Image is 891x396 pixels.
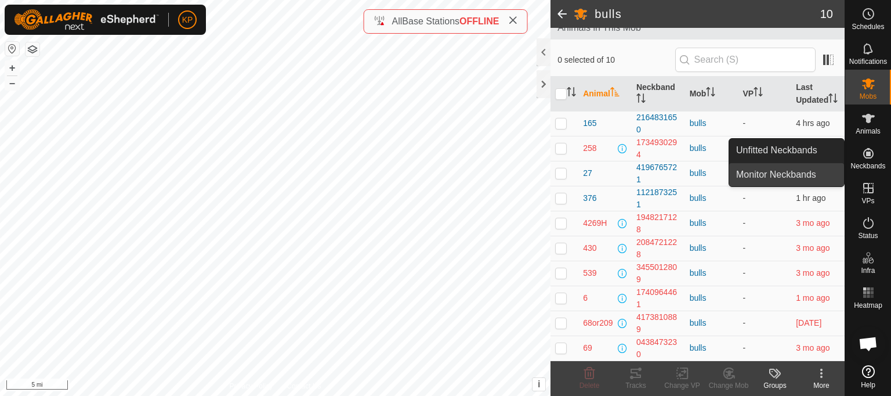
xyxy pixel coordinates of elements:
[230,381,273,391] a: Privacy Policy
[538,379,540,389] span: i
[858,232,878,239] span: Status
[690,292,734,304] div: bulls
[636,211,680,236] div: 1948217128
[754,89,763,98] p-sorticon: Activate to sort
[636,311,680,336] div: 4173810889
[583,242,596,254] span: 430
[742,193,745,203] app-display-virtual-paddock-transition: -
[583,217,607,229] span: 4269H
[636,136,680,161] div: 1734930294
[613,380,659,391] div: Tracks
[533,378,545,391] button: i
[583,317,613,329] span: 68or209
[828,95,838,105] p-sorticon: Activate to sort
[690,217,734,229] div: bulls
[459,16,499,26] span: OFFLINE
[690,242,734,254] div: bulls
[706,89,715,98] p-sorticon: Activate to sort
[851,326,886,361] div: Open chat
[854,302,882,309] span: Heatmap
[578,77,632,111] th: Animal
[5,42,19,56] button: Reset Map
[583,192,596,204] span: 376
[849,58,887,65] span: Notifications
[636,236,680,261] div: 2084721228
[583,167,592,179] span: 27
[796,118,830,128] span: 26 Sept 2025, 4:07 pm
[852,23,884,30] span: Schedules
[26,42,39,56] button: Map Layers
[850,163,885,170] span: Neckbands
[796,218,830,228] span: 4 June 2025, 1:14 am
[557,54,675,66] span: 0 selected of 10
[690,342,734,354] div: bulls
[742,318,745,327] app-display-virtual-paddock-transition: -
[636,186,680,211] div: 1121873251
[705,380,752,391] div: Change Mob
[742,118,745,128] app-display-virtual-paddock-transition: -
[5,76,19,90] button: –
[610,89,620,98] p-sorticon: Activate to sort
[742,293,745,303] app-display-virtual-paddock-transition: -
[659,380,705,391] div: Change VP
[736,168,816,182] span: Monitor Neckbands
[595,7,820,21] h2: bulls
[583,267,596,279] span: 539
[861,267,875,274] span: Infra
[798,380,845,391] div: More
[796,343,830,352] span: 4 June 2025, 1:16 am
[820,5,833,23] span: 10
[14,9,159,30] img: Gallagher Logo
[287,381,321,391] a: Contact Us
[685,77,738,111] th: Mob
[796,318,821,327] span: 23 Sept 2025, 9:42 am
[690,117,734,129] div: bulls
[690,142,734,154] div: bulls
[738,77,791,111] th: VP
[845,361,891,393] a: Help
[675,48,816,72] input: Search (S)
[736,143,817,157] span: Unfitted Neckbands
[690,192,734,204] div: bulls
[579,381,600,390] span: Delete
[690,317,734,329] div: bulls
[690,167,734,179] div: bulls
[636,95,646,105] p-sorticon: Activate to sort
[636,161,680,186] div: 4196765721
[796,243,830,253] span: 4 June 2025, 1:05 am
[752,380,798,391] div: Groups
[791,77,845,111] th: Last Updated
[729,139,844,162] a: Unfitted Neckbands
[583,117,596,129] span: 165
[796,268,830,278] span: 4 June 2025, 1:15 am
[402,16,459,26] span: Base Stations
[690,267,734,279] div: bulls
[567,89,576,98] p-sorticon: Activate to sort
[5,61,19,75] button: +
[583,342,592,354] span: 69
[742,243,745,253] app-display-virtual-paddock-transition: -
[729,163,844,186] a: Monitor Neckbands
[636,261,680,286] div: 3455012809
[742,268,745,278] app-display-virtual-paddock-transition: -
[636,111,680,136] div: 2164831650
[861,197,874,204] span: VPs
[860,93,876,100] span: Mobs
[796,193,825,203] span: 26 Sept 2025, 6:56 pm
[861,381,875,388] span: Help
[583,292,588,304] span: 6
[583,142,596,154] span: 258
[182,14,193,26] span: KP
[632,77,685,111] th: Neckband
[742,218,745,228] app-display-virtual-paddock-transition: -
[392,16,403,26] span: All
[636,336,680,361] div: 0438473230
[557,21,838,35] span: Animals in This Mob
[796,293,830,303] span: 17 Aug 2025, 11:55 pm
[636,286,680,311] div: 1740964461
[856,128,881,135] span: Animals
[742,343,745,352] app-display-virtual-paddock-transition: -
